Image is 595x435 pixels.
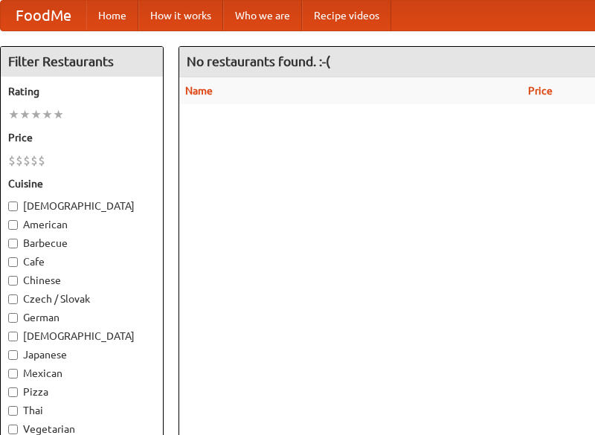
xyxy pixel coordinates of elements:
li: $ [8,152,16,169]
a: Name [185,85,213,97]
li: ★ [19,106,30,123]
label: German [8,310,155,325]
li: ★ [42,106,53,123]
li: $ [23,152,30,169]
li: $ [30,152,38,169]
input: Thai [8,406,18,416]
input: Mexican [8,369,18,378]
ng-pluralize: No restaurants found. :-( [187,54,330,68]
li: $ [38,152,45,169]
label: Cafe [8,254,155,269]
input: German [8,313,18,323]
input: Cafe [8,257,18,267]
input: Barbecue [8,239,18,248]
input: [DEMOGRAPHIC_DATA] [8,332,18,341]
a: How it works [138,1,223,30]
input: Pizza [8,387,18,397]
li: ★ [30,106,42,123]
label: American [8,217,155,232]
li: ★ [53,106,64,123]
label: Japanese [8,347,155,362]
li: $ [16,152,23,169]
label: Pizza [8,384,155,399]
h4: Filter Restaurants [1,47,163,77]
label: Thai [8,403,155,418]
a: FoodMe [1,1,86,30]
input: Japanese [8,350,18,360]
a: Recipe videos [302,1,391,30]
h5: Rating [8,84,155,99]
input: [DEMOGRAPHIC_DATA] [8,202,18,211]
label: [DEMOGRAPHIC_DATA] [8,329,155,344]
input: American [8,220,18,230]
a: Who we are [223,1,302,30]
label: Chinese [8,273,155,288]
label: Czech / Slovak [8,291,155,306]
label: Mexican [8,366,155,381]
input: Vegetarian [8,425,18,434]
li: ★ [8,106,19,123]
h5: Cuisine [8,176,155,191]
h5: Price [8,130,155,145]
input: Chinese [8,276,18,286]
input: Czech / Slovak [8,294,18,304]
label: [DEMOGRAPHIC_DATA] [8,199,155,213]
a: Home [86,1,138,30]
label: Barbecue [8,236,155,251]
a: Price [528,85,553,97]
